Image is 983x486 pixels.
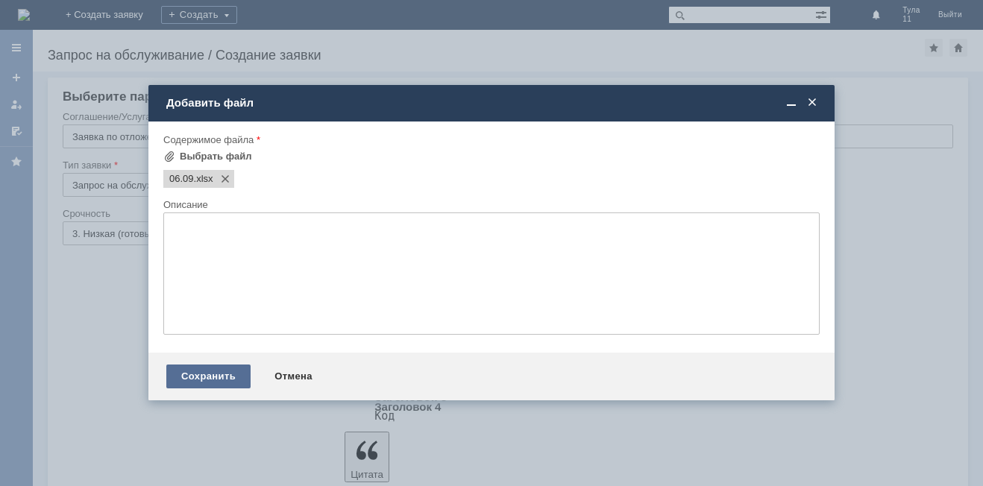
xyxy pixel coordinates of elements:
span: Закрыть [805,96,820,110]
div: Здравствуйте! Удалите отложенные чеки за 06.09 [6,6,218,30]
div: Содержимое файла [163,135,817,145]
div: Выбрать файл [180,151,252,162]
span: 06.09.xlsx [194,173,213,185]
div: Описание [163,200,817,209]
span: 06.09.xlsx [169,173,194,185]
div: Добавить файл [166,96,820,110]
span: Свернуть (Ctrl + M) [784,96,799,110]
